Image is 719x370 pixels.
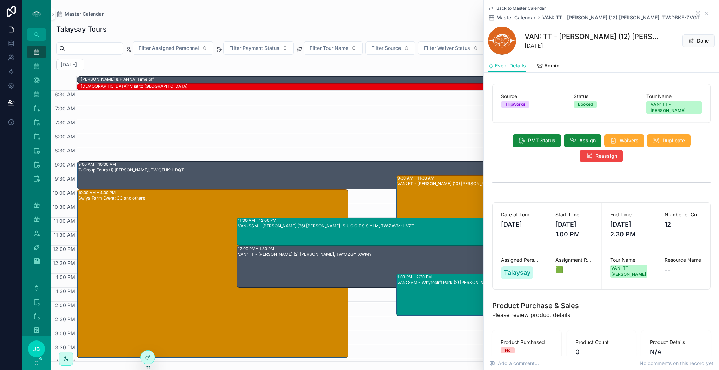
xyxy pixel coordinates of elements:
span: Talaysay [504,268,530,278]
span: Please review product details [492,311,579,319]
span: Event Details [495,62,526,69]
span: 11:30 AM [52,232,77,238]
button: Select Button [365,41,415,55]
span: 8:00 AM [53,134,77,139]
div: SHAE: Visit to Japan [81,83,711,90]
div: Z: Group Tours (1) [PERSON_NAME], TW:QFHK-HDQT [78,167,619,173]
span: 11:00 AM [52,218,77,224]
span: Filter Waiver Status [424,45,470,52]
a: Talaysay [501,266,533,279]
button: Select Button [223,41,294,55]
a: Back to Master Calendar [488,6,546,11]
span: Admin [544,62,559,69]
div: TripWorks [505,101,525,108]
button: Reassign [580,150,623,162]
span: 1:30 PM [54,288,77,294]
span: End Time [610,211,647,218]
span: 4:00 PM [53,358,77,364]
span: Assign [579,137,596,144]
span: Assignment Review [555,257,593,264]
div: 10:00 AM – 4:00 PMSwiya Farm Event: CC and others [77,190,348,358]
span: 2:30 PM [53,316,77,322]
button: Assign [564,134,601,147]
div: 11:00 AM – 12:00 PMVAN: SSM - [PERSON_NAME] (36) [PERSON_NAME] |S.U.C.C.E.S.S YLM, TW:ZAVM-HVZT [237,218,715,245]
button: Duplicate [647,134,691,147]
span: Status [574,93,629,100]
span: [DATE] 1:00 PM [555,220,593,239]
div: [PERSON_NAME] & FIANNA: Time off [81,77,711,82]
a: Event Details [488,59,526,73]
span: Back to Master Calendar [496,6,546,11]
div: 9:00 AM – 10:00 AM [78,162,619,167]
span: 0 [575,347,628,357]
a: Master Calendar [56,11,104,18]
span: Product Count [575,339,628,346]
span: 🟩 [555,265,593,275]
button: Select Button [304,41,363,55]
button: Select Button [133,41,213,55]
button: Select Button [418,41,484,55]
div: 1:00 PM – 2:30 PM [397,274,667,280]
span: Number of Guests [665,211,702,218]
span: Filter Payment Status [229,45,279,52]
span: No comments on this record yet [640,360,713,367]
span: Product Details [650,339,702,346]
button: Waivers [604,134,644,147]
h1: VAN: TT - [PERSON_NAME] (12) [PERSON_NAME], TW:DBKE-ZVGT [525,32,662,41]
span: 12 [665,220,702,229]
span: PMT Status [528,137,555,144]
div: VAN: TT - [PERSON_NAME] [611,265,646,278]
a: Master Calendar [488,14,535,21]
span: 7:30 AM [53,119,77,125]
span: 9:00 AM [53,162,77,168]
h1: Talaysay Tours [56,24,107,34]
span: 12:00 PM [51,246,77,252]
span: Add a comment... [489,360,539,367]
span: Resource Name [665,257,702,264]
a: VAN: TT - [PERSON_NAME] (12) [PERSON_NAME], TW:DBKE-ZVGT [542,14,700,21]
div: 12:00 PM – 1:30 PM [238,246,507,252]
h1: Product Purchase & Sales [492,301,579,311]
div: BLYTHE & FIANNA: Time off [81,76,711,83]
span: 10:30 AM [51,204,77,210]
span: [DATE] [501,220,538,229]
div: 1:00 PM – 2:30 PMVAN: SSM - Whytecliff Park (2) [PERSON_NAME], TW:[PERSON_NAME]-JVTQ [396,274,667,316]
div: 11:00 AM – 12:00 PM [238,218,715,223]
span: Date of Tour [501,211,538,218]
span: Start Time [555,211,593,218]
h2: [DATE] [61,61,77,68]
div: Swiya Farm Event: CC and others [78,195,348,201]
span: Master Calendar [65,11,104,18]
span: Source [501,93,556,100]
button: Done [682,34,715,47]
span: Tour Name [646,93,702,100]
div: VAN: SSM - [PERSON_NAME] (36) [PERSON_NAME] |S.U.C.C.E.S.S YLM, TW:ZAVM-HVZT [238,223,715,229]
div: 9:30 AM – 11:30 AM [397,175,714,181]
div: No [505,347,510,353]
span: [DATE] 2:30 PM [610,220,647,239]
span: 8:30 AM [53,148,77,154]
span: 10:00 AM [51,190,77,196]
span: 6:30 AM [53,91,77,97]
span: 2:00 PM [53,302,77,308]
div: VAN: FT - [PERSON_NAME] (10) [PERSON_NAME], TW:IZRW-ZWDB [397,181,714,187]
span: Master Calendar [496,14,535,21]
span: Product Purchased [501,339,553,346]
span: Waivers [620,137,639,144]
span: N/A [650,347,702,357]
span: Filter Source [371,45,401,52]
span: 1:00 PM [54,274,77,280]
span: 3:00 PM [53,330,77,336]
span: 7:00 AM [53,105,77,111]
img: App logo [31,8,42,20]
div: VAN: TT - [PERSON_NAME] (2) [PERSON_NAME], TW:MZGY-XWMY [238,252,507,257]
span: JB [33,345,40,353]
span: Assigned Personnel [501,257,538,264]
span: Tour Name [610,257,647,264]
span: Filter Tour Name [310,45,348,52]
div: 9:00 AM – 10:00 AMZ: Group Tours (1) [PERSON_NAME], TW:QFHK-HDQT [77,162,619,189]
div: 9:30 AM – 11:30 AMVAN: FT - [PERSON_NAME] (10) [PERSON_NAME], TW:IZRW-ZWDB [396,176,715,231]
span: Duplicate [662,137,685,144]
span: [DATE] [525,41,662,50]
a: Admin [537,59,559,73]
